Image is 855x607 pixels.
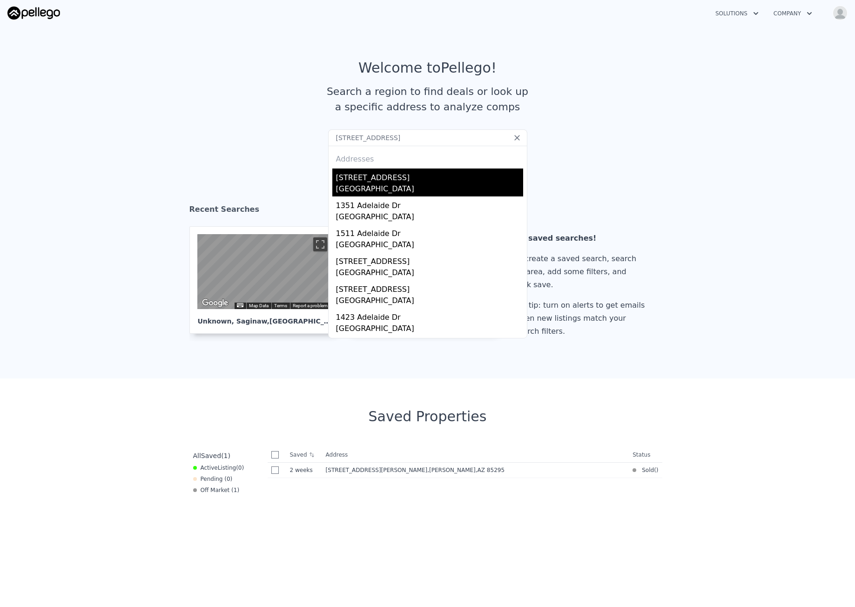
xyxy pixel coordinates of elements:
div: Off Market ( 1 ) [193,486,240,494]
div: Search a region to find deals or look up a specific address to analyze comps [323,84,532,115]
span: , AZ 85295 [476,467,505,473]
a: Map Unknown, Saginaw,[GEOGRAPHIC_DATA] 76179 [189,226,346,334]
div: No saved searches! [514,232,648,245]
div: [STREET_ADDRESS] [336,280,523,295]
span: Listing [218,465,236,471]
button: Solutions [708,5,766,22]
div: 1423 Adelaide Dr [336,308,523,323]
div: Addresses [332,146,523,169]
div: [STREET_ADDRESS] [336,252,523,267]
div: [GEOGRAPHIC_DATA] [336,323,523,336]
div: Saved Properties [189,408,666,425]
div: Welcome to Pellego ! [358,60,497,76]
a: Open this area in Google Maps (opens a new window) [200,297,230,309]
button: Map Data [249,303,269,309]
a: Report a problem [293,303,328,308]
span: ) [656,466,659,474]
span: , [GEOGRAPHIC_DATA] 76179 [267,317,371,325]
img: avatar [833,6,848,20]
img: Google [200,297,230,309]
div: To create a saved search, search an area, add some filters, and click save. [514,252,648,291]
div: [GEOGRAPHIC_DATA] [336,183,523,196]
div: 1807 Adelaide Dr [336,336,523,351]
input: Search an address or region... [328,129,527,146]
div: [GEOGRAPHIC_DATA] [336,295,523,308]
div: Map [197,234,330,309]
th: Status [629,447,662,463]
div: All ( 1 ) [193,451,230,460]
button: Company [766,5,820,22]
div: [GEOGRAPHIC_DATA] [336,239,523,252]
button: Keyboard shortcuts [237,303,243,307]
div: Pending ( 0 ) [193,475,233,483]
span: Saved [201,452,221,459]
div: Unknown , Saginaw [197,309,330,326]
span: , [PERSON_NAME] [427,467,508,473]
button: Toggle fullscreen view [313,237,327,251]
div: [GEOGRAPHIC_DATA] [336,267,523,280]
div: [GEOGRAPHIC_DATA] [336,211,523,224]
div: [STREET_ADDRESS] [336,169,523,183]
time: 2025-09-02 19:29 [290,466,318,474]
a: Terms (opens in new tab) [274,303,287,308]
th: Saved [286,447,322,462]
th: Address [322,447,629,463]
div: Street View [197,234,330,309]
div: Recent Searches [189,196,666,226]
span: [STREET_ADDRESS][PERSON_NAME] [326,467,428,473]
div: 1351 Adelaide Dr [336,196,523,211]
div: Pro tip: turn on alerts to get emails when new listings match your search filters. [514,299,648,338]
div: 1511 Adelaide Dr [336,224,523,239]
span: Sold ( [636,466,656,474]
span: Active ( 0 ) [201,464,244,472]
img: Pellego [7,7,60,20]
